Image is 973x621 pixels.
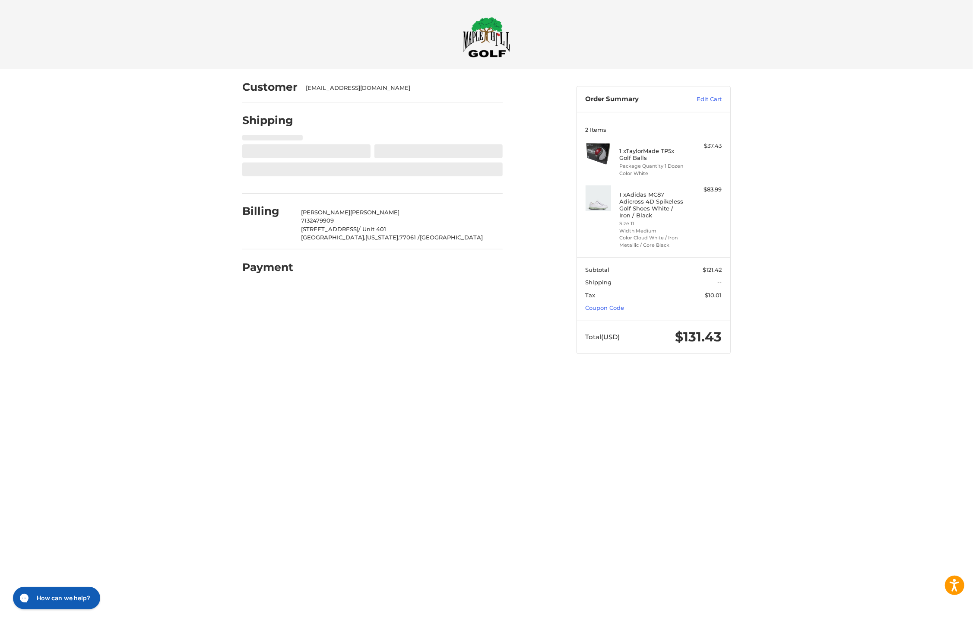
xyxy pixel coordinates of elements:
span: Tax [586,292,596,299]
h2: Shipping [242,114,293,127]
a: Edit Cart [678,95,722,104]
span: 7132479909 [301,217,334,224]
div: [EMAIL_ADDRESS][DOMAIN_NAME] [306,84,494,92]
h2: Billing [242,204,293,218]
h3: 2 Items [586,126,722,133]
iframe: Google Customer Reviews [902,598,973,621]
h4: 1 x TaylorMade TP5x Golf Balls [620,147,686,162]
img: Maple Hill Golf [463,17,510,57]
span: $121.42 [703,266,722,273]
span: [PERSON_NAME] [301,209,351,216]
li: Color White [620,170,686,177]
h2: Customer [242,80,298,94]
li: Package Quantity 1 Dozen [620,162,686,170]
h4: 1 x Adidas MC87 Adicross 4D Spikeless Golf Shoes White / Iron / Black [620,191,686,219]
span: / Unit 401 [359,226,387,232]
iframe: Gorgias live chat messenger [9,584,102,612]
h3: Order Summary [586,95,678,104]
span: [GEOGRAPHIC_DATA], [301,234,366,241]
span: $131.43 [675,329,722,345]
span: $10.01 [705,292,722,299]
span: 77061 / [400,234,420,241]
span: [GEOGRAPHIC_DATA] [420,234,483,241]
span: [US_STATE], [366,234,400,241]
li: Color Cloud White / Iron Metallic / Core Black [620,234,686,248]
span: Subtotal [586,266,610,273]
span: -- [718,279,722,286]
span: [PERSON_NAME] [351,209,400,216]
h2: Payment [242,261,293,274]
span: [STREET_ADDRESS] [301,226,359,232]
span: Shipping [586,279,612,286]
div: $83.99 [688,185,722,194]
li: Width Medium [620,227,686,235]
li: Size 11 [620,220,686,227]
a: Coupon Code [586,304,624,311]
div: $37.43 [688,142,722,150]
span: Total (USD) [586,333,620,341]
